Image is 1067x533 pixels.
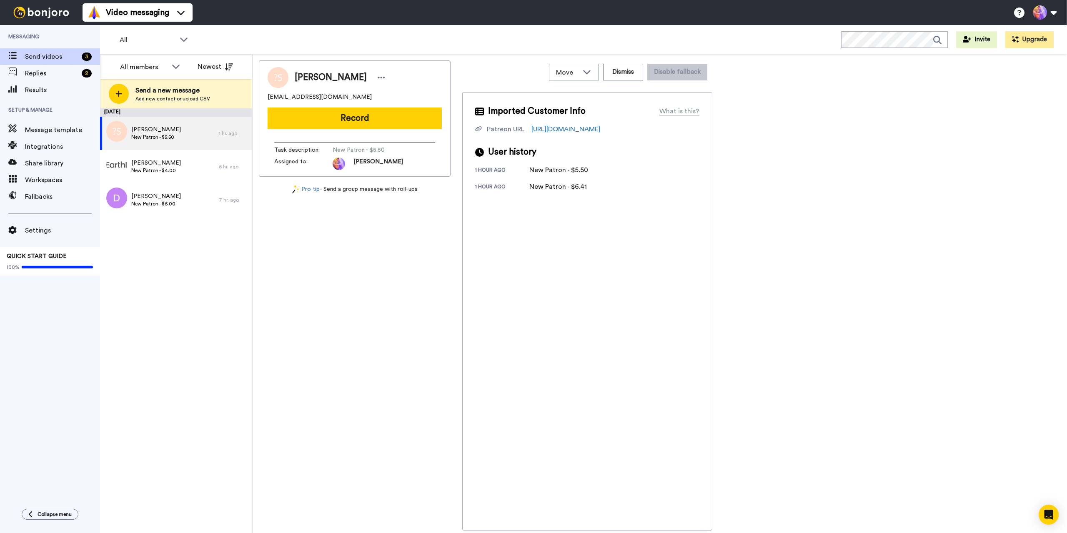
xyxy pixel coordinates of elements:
[274,146,333,154] span: Task description :
[131,167,181,174] span: New Patron - $4.00
[659,106,699,116] div: What is this?
[120,62,168,72] div: All members
[1039,505,1059,525] div: Open Intercom Messenger
[1005,31,1054,48] button: Upgrade
[219,130,248,137] div: 1 hr. ago
[268,93,372,101] span: [EMAIL_ADDRESS][DOMAIN_NAME]
[295,71,367,84] span: [PERSON_NAME]
[353,158,403,170] span: [PERSON_NAME]
[25,225,100,235] span: Settings
[7,264,20,270] span: 100%
[531,126,601,133] a: [URL][DOMAIN_NAME]
[488,146,536,158] span: User history
[333,158,345,170] img: photo.jpg
[38,511,72,518] span: Collapse menu
[333,146,412,154] span: New Patron - $5.50
[7,253,67,259] span: QUICK START GUIDE
[25,52,78,62] span: Send videos
[88,6,101,19] img: vm-color.svg
[475,167,529,175] div: 1 hour ago
[25,142,100,152] span: Integrations
[25,158,100,168] span: Share library
[22,509,78,520] button: Collapse menu
[292,185,320,194] a: Pro tip
[529,165,588,175] div: New Patron - $5.50
[25,85,100,95] span: Results
[131,192,181,200] span: [PERSON_NAME]
[268,67,288,88] img: Image of Ángel Sánchez
[100,108,252,117] div: [DATE]
[106,154,127,175] img: cd3c3a76-6f94-48de-bf6d-a93405c0f9cb.png
[82,69,92,78] div: 2
[274,158,333,170] span: Assigned to:
[191,58,239,75] button: Newest
[120,35,175,45] span: All
[106,121,127,142] img: avatar
[529,182,587,192] div: New Patron - $6.41
[292,185,300,194] img: magic-wand.svg
[647,64,707,80] button: Disable fallback
[25,125,100,135] span: Message template
[82,53,92,61] div: 3
[131,134,181,140] span: New Patron - $5.50
[135,95,210,102] span: Add new contact or upload CSV
[259,185,451,194] div: - Send a group message with roll-ups
[956,31,997,48] button: Invite
[488,105,586,118] span: Imported Customer Info
[131,159,181,167] span: [PERSON_NAME]
[135,85,210,95] span: Send a new message
[603,64,643,80] button: Dismiss
[268,108,442,129] button: Record
[219,197,248,203] div: 7 hr. ago
[131,200,181,207] span: New Patron - $6.00
[106,7,169,18] span: Video messaging
[475,183,529,192] div: 1 hour ago
[556,68,579,78] span: Move
[25,175,100,185] span: Workspaces
[10,7,73,18] img: bj-logo-header-white.svg
[131,125,181,134] span: [PERSON_NAME]
[487,124,524,134] div: Patreon URL
[106,188,127,208] img: d.png
[25,192,100,202] span: Fallbacks
[219,163,248,170] div: 6 hr. ago
[25,68,78,78] span: Replies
